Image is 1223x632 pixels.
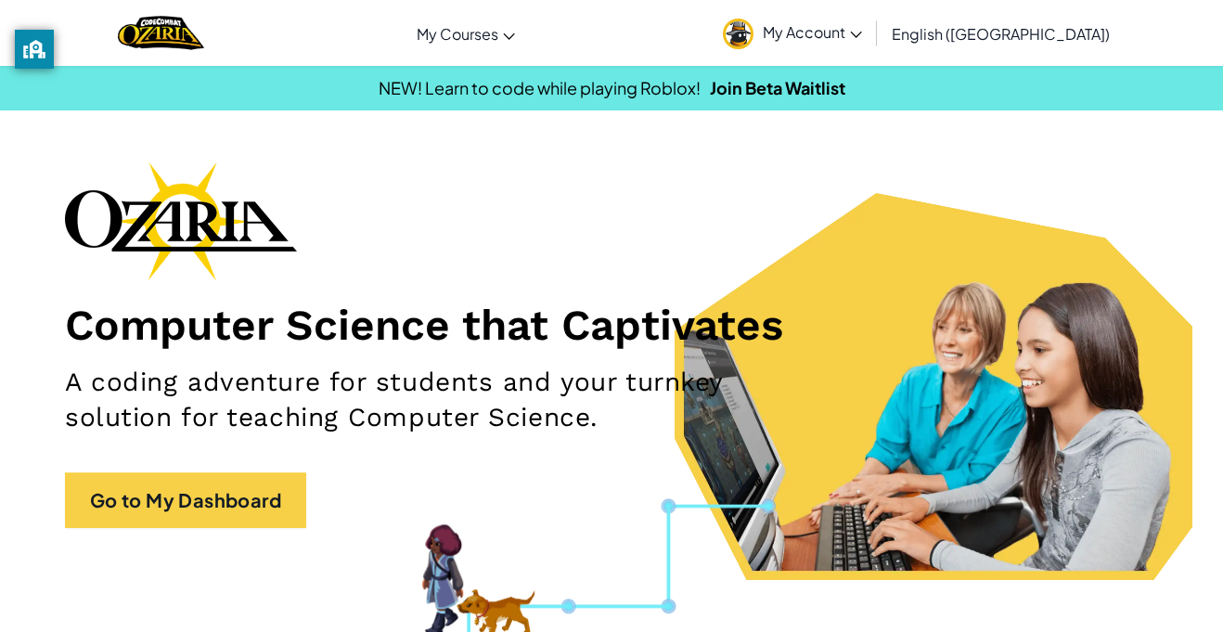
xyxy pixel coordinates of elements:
span: My Courses [417,24,498,44]
span: English ([GEOGRAPHIC_DATA]) [892,24,1110,44]
button: privacy banner [15,30,54,69]
a: English ([GEOGRAPHIC_DATA]) [882,8,1119,58]
img: Home [118,14,204,52]
img: Ozaria branding logo [65,161,297,280]
h1: Computer Science that Captivates [65,299,1158,351]
a: My Courses [407,8,524,58]
a: My Account [714,4,871,62]
span: My Account [763,22,862,42]
h2: A coding adventure for students and your turnkey solution for teaching Computer Science. [65,365,797,435]
a: Go to My Dashboard [65,472,306,528]
a: Ozaria by CodeCombat logo [118,14,204,52]
span: NEW! Learn to code while playing Roblox! [379,77,701,98]
a: Join Beta Waitlist [710,77,845,98]
img: avatar [723,19,753,49]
